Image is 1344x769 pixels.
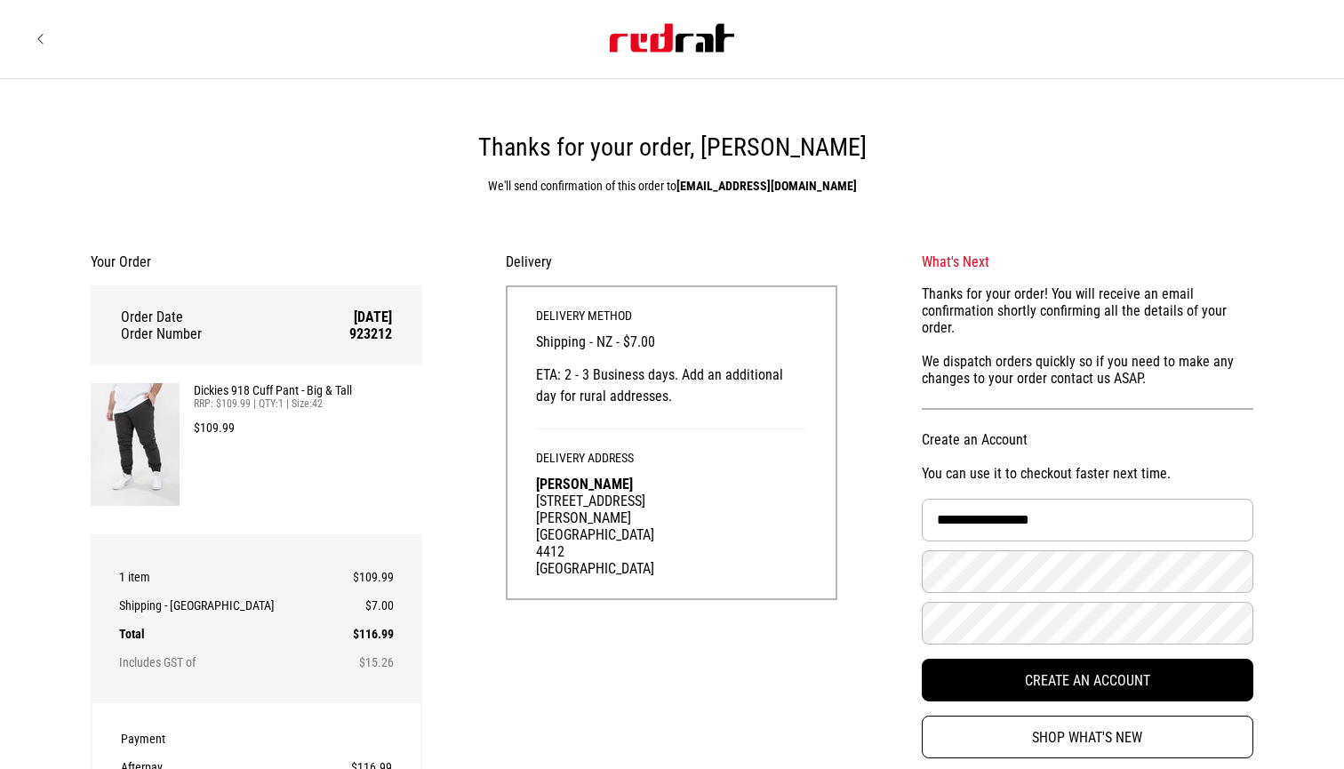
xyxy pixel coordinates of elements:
[922,431,1253,449] h2: Create an Account
[194,397,422,410] div: RRP: $109.99 | QTY: 1 | Size: 42
[536,451,807,476] h3: Delivery Address
[922,285,1253,387] div: Thanks for your order! You will receive an email confirmation shortly confirming all the details ...
[536,308,807,429] div: Shipping - NZ - $7.00
[119,648,337,677] th: Includes GST of
[299,308,392,325] td: [DATE]
[337,648,394,677] td: $15.26
[922,463,1253,485] p: You can use it to checkout faster next time.
[536,364,807,407] p: ETA: 2 - 3 Business days. Add an additional day for rural addresses.
[121,325,299,342] th: Order Number
[506,253,837,271] h2: Delivery
[922,659,1253,701] button: Create an Account
[922,253,1253,271] h2: What's Next
[337,591,394,620] td: $7.00
[194,421,422,435] div: $109.99
[91,253,422,271] h2: Your Order
[536,493,807,577] div: [STREET_ADDRESS] [PERSON_NAME] [GEOGRAPHIC_DATA] 4412 [GEOGRAPHIC_DATA]
[922,716,1253,758] a: Shop What's New
[922,602,1253,645] input: Confirm Password
[299,325,392,342] td: 923212
[337,620,394,648] td: $116.99
[610,24,734,52] img: Red Rat
[536,476,633,493] strong: [PERSON_NAME]
[119,563,337,591] th: 1 item
[119,591,337,620] th: Shipping - [GEOGRAPHIC_DATA]
[337,563,394,591] td: $109.99
[676,179,857,193] strong: [EMAIL_ADDRESS][DOMAIN_NAME]
[119,620,337,648] th: Total
[91,175,1253,196] p: We'll send confirmation of this order to
[91,383,180,506] img: Dickies 918 Cuff Pant - Big & Tall
[922,550,1253,593] input: Password
[91,132,1253,163] h1: Thanks for your order, [PERSON_NAME]
[121,725,262,753] th: Payment
[922,499,1253,541] input: Email Address
[194,383,422,397] a: Dickies 918 Cuff Pant - Big & Tall
[121,308,299,325] th: Order Date
[536,308,807,333] h3: Delivery Method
